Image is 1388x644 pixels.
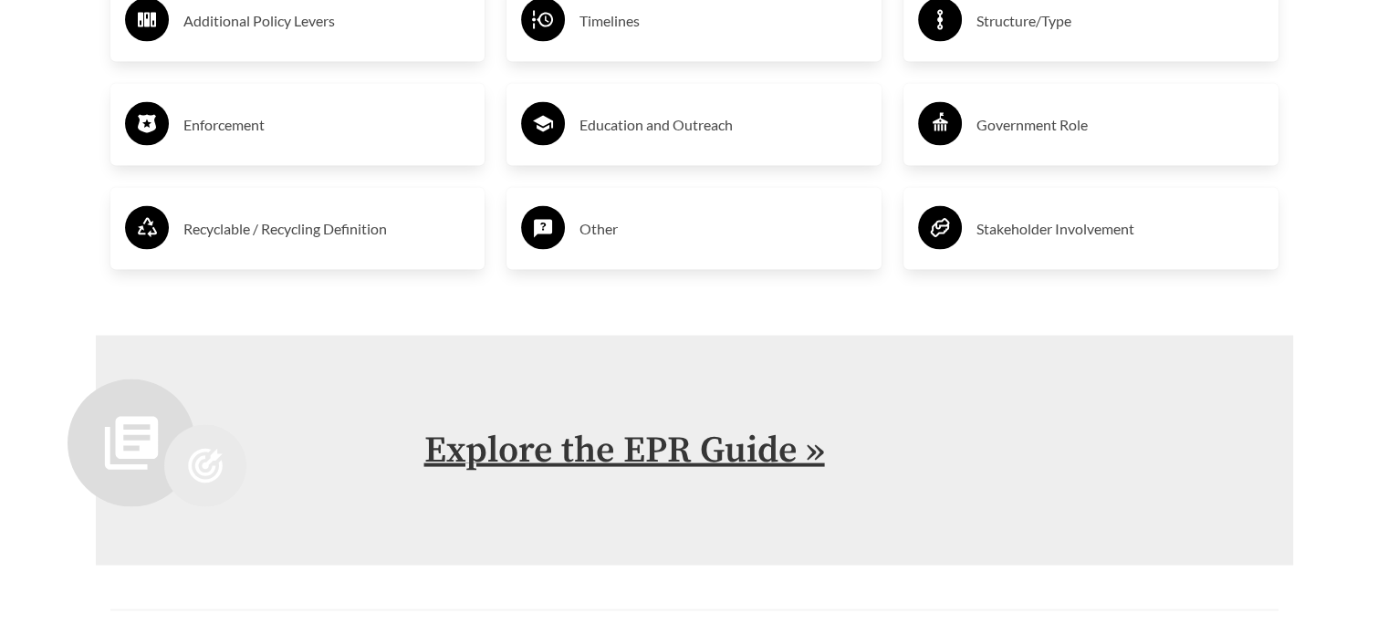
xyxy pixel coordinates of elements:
h3: Education and Outreach [579,110,867,140]
h3: Enforcement [183,110,471,140]
h3: Timelines [579,6,867,36]
h3: Stakeholder Involvement [976,214,1264,244]
h3: Additional Policy Levers [183,6,471,36]
h3: Recyclable / Recycling Definition [183,214,471,244]
h3: Structure/Type [976,6,1264,36]
a: Explore the EPR Guide » [424,428,825,473]
h3: Government Role [976,110,1264,140]
h3: Other [579,214,867,244]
